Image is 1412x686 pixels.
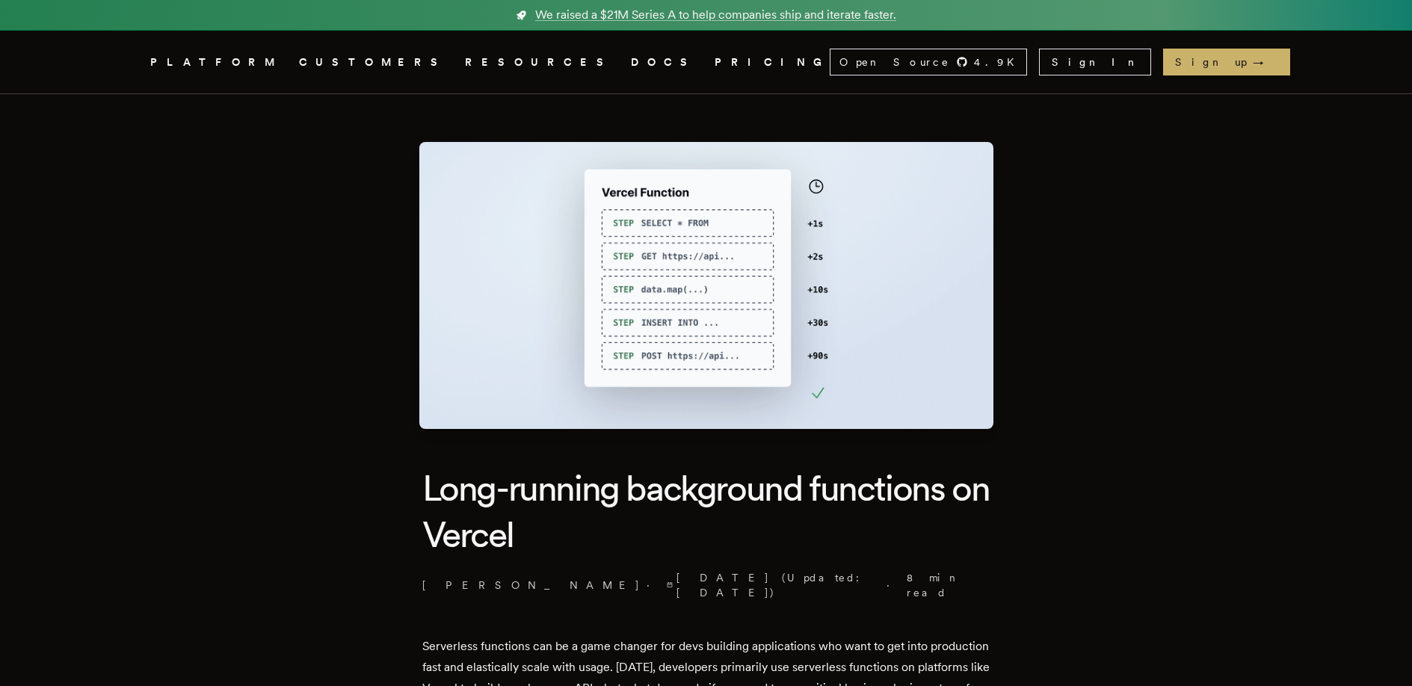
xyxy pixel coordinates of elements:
a: Sign In [1039,49,1151,75]
p: · · [422,570,990,600]
span: Open Source [839,55,950,69]
button: RESOURCES [465,53,613,72]
img: Featured image for Long-running background functions on Vercel blog post [419,142,993,429]
span: We raised a $21M Series A to help companies ship and iterate faster. [535,6,896,24]
button: PLATFORM [150,53,281,72]
span: [DATE] (Updated: [DATE] ) [667,570,881,600]
h1: Long-running background functions on Vercel [422,465,990,558]
span: 4.9 K [974,55,1023,69]
a: Sign up [1163,49,1290,75]
a: CUSTOMERS [299,53,447,72]
nav: Global [108,31,1304,93]
a: PRICING [715,53,830,72]
a: [PERSON_NAME] [422,578,641,593]
span: 8 min read [907,570,981,600]
a: DOCS [631,53,697,72]
span: → [1253,55,1278,69]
